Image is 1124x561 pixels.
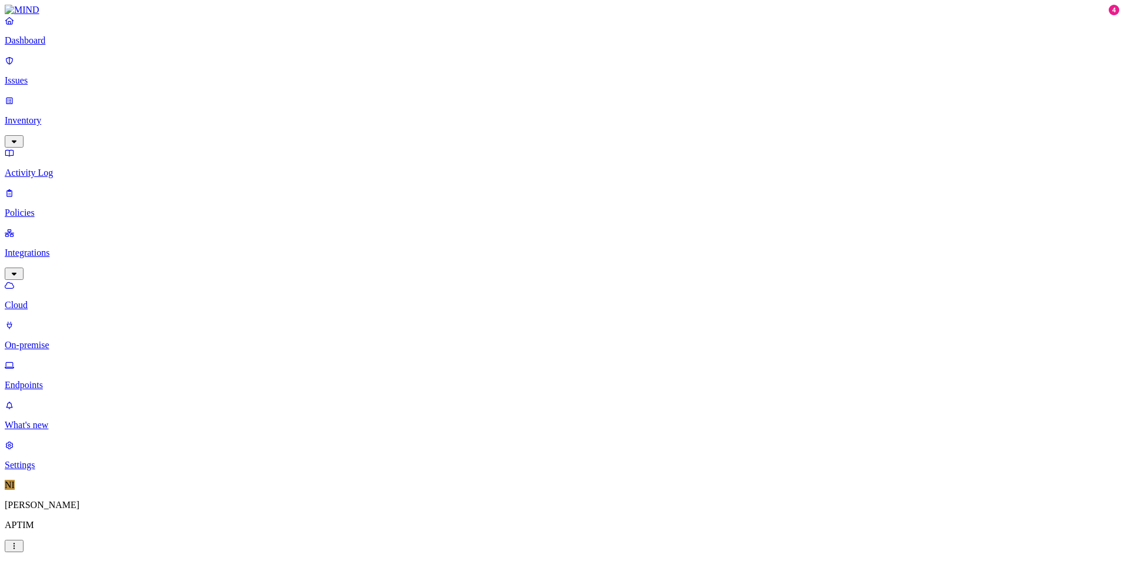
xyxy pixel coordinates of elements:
[5,208,1119,218] p: Policies
[5,440,1119,470] a: Settings
[5,95,1119,146] a: Inventory
[5,380,1119,390] p: Endpoints
[5,520,1119,530] p: APTIM
[5,340,1119,350] p: On-premise
[5,5,39,15] img: MIND
[1109,5,1119,15] div: 4
[5,320,1119,350] a: On-premise
[5,248,1119,258] p: Integrations
[5,420,1119,430] p: What's new
[5,480,15,490] span: NI
[5,500,1119,510] p: [PERSON_NAME]
[5,115,1119,126] p: Inventory
[5,300,1119,310] p: Cloud
[5,75,1119,86] p: Issues
[5,55,1119,86] a: Issues
[5,400,1119,430] a: What's new
[5,360,1119,390] a: Endpoints
[5,5,1119,15] a: MIND
[5,15,1119,46] a: Dashboard
[5,460,1119,470] p: Settings
[5,228,1119,278] a: Integrations
[5,168,1119,178] p: Activity Log
[5,280,1119,310] a: Cloud
[5,35,1119,46] p: Dashboard
[5,188,1119,218] a: Policies
[5,148,1119,178] a: Activity Log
